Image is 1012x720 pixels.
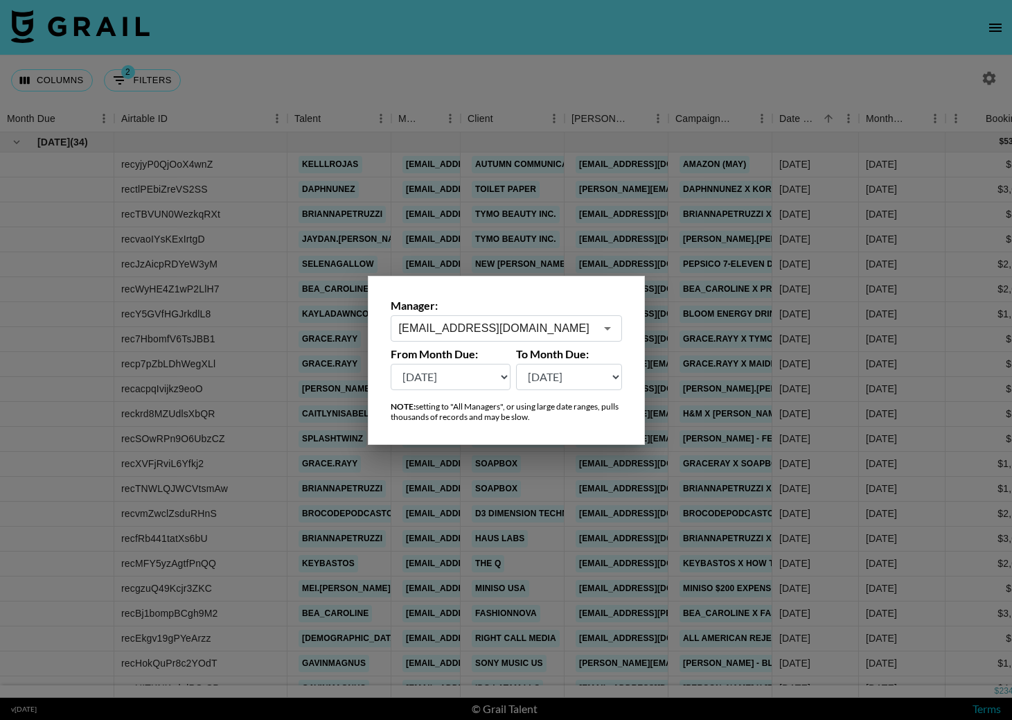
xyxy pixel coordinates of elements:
[391,401,622,422] div: setting to "All Managers", or using large date ranges, pulls thousands of records and may be slow.
[391,347,511,361] label: From Month Due:
[391,401,416,412] strong: NOTE:
[391,299,622,313] label: Manager:
[598,319,617,338] button: Open
[516,347,622,361] label: To Month Due:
